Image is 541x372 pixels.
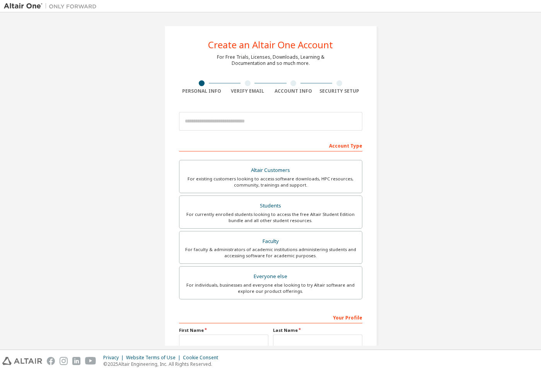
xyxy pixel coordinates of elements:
[179,88,225,94] div: Personal Info
[126,355,183,361] div: Website Terms of Use
[103,355,126,361] div: Privacy
[2,357,42,365] img: altair_logo.svg
[184,271,357,282] div: Everyone else
[184,176,357,188] div: For existing customers looking to access software downloads, HPC resources, community, trainings ...
[60,357,68,365] img: instagram.svg
[184,165,357,176] div: Altair Customers
[273,327,362,333] label: Last Name
[179,327,268,333] label: First Name
[184,282,357,294] div: For individuals, businesses and everyone else looking to try Altair software and explore our prod...
[72,357,80,365] img: linkedin.svg
[47,357,55,365] img: facebook.svg
[184,246,357,259] div: For faculty & administrators of academic institutions administering students and accessing softwa...
[179,311,362,323] div: Your Profile
[271,88,317,94] div: Account Info
[184,200,357,211] div: Students
[183,355,223,361] div: Cookie Consent
[217,54,324,66] div: For Free Trials, Licenses, Downloads, Learning & Documentation and so much more.
[316,88,362,94] div: Security Setup
[208,40,333,49] div: Create an Altair One Account
[85,357,96,365] img: youtube.svg
[225,88,271,94] div: Verify Email
[184,211,357,224] div: For currently enrolled students looking to access the free Altair Student Edition bundle and all ...
[4,2,101,10] img: Altair One
[184,236,357,247] div: Faculty
[103,361,223,367] p: © 2025 Altair Engineering, Inc. All Rights Reserved.
[179,139,362,151] div: Account Type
